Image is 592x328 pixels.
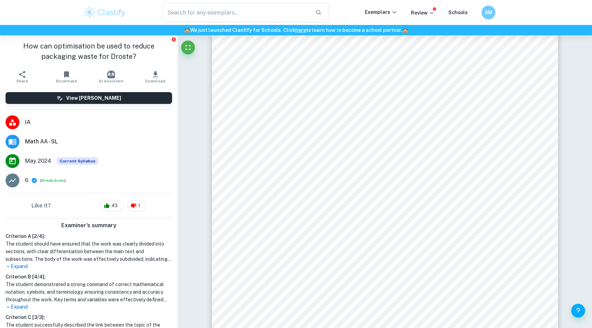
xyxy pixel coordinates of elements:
span: May 2024 [25,157,51,165]
button: Bookmark [44,67,89,87]
button: Report issue [171,37,176,42]
h6: Like it? [32,202,51,210]
span: IA [25,118,172,126]
span: Math AA - SL [25,138,172,146]
span: 🏫 [184,27,190,33]
h6: Criterion A [ 2 / 4 ]: [6,232,172,240]
span: Download [145,79,165,83]
span: packaging waste for Droste? [292,164,478,177]
p: 6 [25,176,28,185]
a: Schools [448,10,468,15]
h6: Criterion B [ 4 / 4 ]: [6,273,172,281]
span: 1 [134,202,144,209]
div: 43 [100,200,124,211]
input: Search for any exemplars... [162,3,310,22]
h1: The student should have ensured that the work was clearly divided into sections, with clear diffe... [6,240,172,263]
span: 43 [108,202,122,209]
h1: How can optimisation be used to reduce packaging waste for Droste? [6,41,172,62]
img: AI Assistant [107,71,115,78]
button: Fullscreen [181,41,195,54]
span: Internal Assessment [347,294,423,303]
span: AI Assistant [99,79,124,83]
button: Breakdown [42,177,64,184]
h6: View [PERSON_NAME] [66,94,121,102]
h6: AM [485,9,493,16]
p: Exemplars [365,8,397,16]
div: This exemplar is based on the current syllabus. Feel free to refer to it for inspiration/ideas wh... [57,157,98,165]
a: here [295,27,306,33]
div: 1 [127,200,146,211]
p: Expand [6,263,172,270]
span: 🏫 [402,27,408,33]
button: View [PERSON_NAME] [6,92,172,104]
p: Review [411,9,434,17]
button: AM [482,6,495,19]
h6: Criterion C [ 3 / 3 ]: [6,313,172,321]
span: ( ) [40,177,66,184]
img: Clastify logo [83,6,127,19]
button: Download [133,67,178,87]
h6: Examiner's summary [3,221,175,230]
span: Mathematics Analysis and Approaches [312,248,457,257]
span: How can optimisation be used to reduce [255,140,515,154]
span: Current Syllabus [57,157,98,165]
span: Bookmark [56,79,77,83]
button: AI Assistant [89,67,133,87]
h6: We just launched Clastify for Schools. Click to learn how to become a school partner. [1,26,591,34]
button: Help and Feedback [571,304,585,318]
h1: The student demonstrated a strong command of correct mathematical notation, symbols, and terminol... [6,281,172,303]
p: Expand [6,303,172,311]
span: Share [16,79,28,83]
span: Standard Level [358,271,415,280]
